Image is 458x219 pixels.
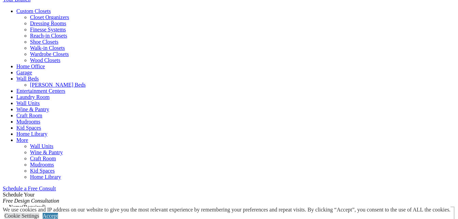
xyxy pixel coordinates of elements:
a: Schedule a Free Consult (opens a dropdown menu) [3,186,56,191]
a: Dressing Rooms [30,20,66,26]
a: Reach-in Closets [30,33,67,39]
a: Mudrooms [30,162,54,167]
a: Garage [16,70,32,75]
a: More menu text will display only on big screen [16,137,28,143]
em: Free Design Consultation [3,198,59,204]
legend: Name [8,204,46,210]
a: Home Office [16,63,45,69]
a: Home Library [16,131,47,137]
span: Schedule Your [3,192,59,204]
div: We use cookies and IP address on our website to give you the most relevant experience by remember... [3,207,450,213]
a: Shoe Closets [30,39,58,45]
a: Kid Spaces [30,168,55,174]
a: Wall Beds [16,76,39,82]
a: Wine & Pantry [16,106,49,112]
a: Closet Organizers [30,14,69,20]
a: Craft Room [16,113,42,118]
a: Home Library [30,174,61,180]
a: Mudrooms [16,119,40,125]
a: Wine & Pantry [30,149,63,155]
a: Wardrobe Closets [30,51,69,57]
a: Craft Room [30,156,56,161]
a: [PERSON_NAME] Beds [30,82,86,88]
a: Wood Closets [30,57,60,63]
a: Finesse Systems [30,27,66,32]
a: Walk-in Closets [30,45,65,51]
a: Cookie Settings [4,213,39,219]
a: Kid Spaces [16,125,41,131]
a: Wall Units [30,143,53,149]
a: Wall Units [16,100,40,106]
a: Laundry Room [16,94,49,100]
a: Accept [43,213,58,219]
a: Custom Closets [16,8,51,14]
a: Entertainment Centers [16,88,65,94]
span: (Required) [22,204,45,210]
